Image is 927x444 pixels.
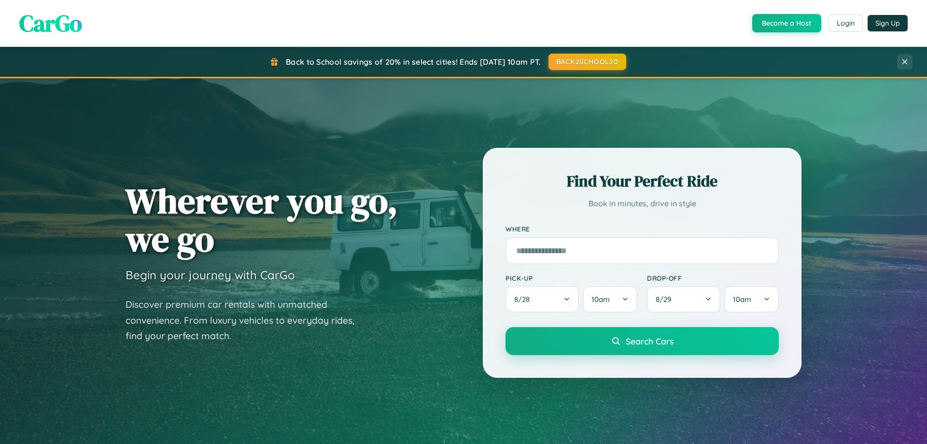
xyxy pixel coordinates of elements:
p: Discover premium car rentals with unmatched convenience. From luxury vehicles to everyday rides, ... [126,297,367,344]
span: 8 / 28 [514,295,534,304]
button: 10am [583,286,637,313]
button: 8/29 [647,286,720,313]
span: 10am [591,295,610,304]
button: Become a Host [752,14,821,32]
h3: Begin your journey with CarGo [126,268,295,282]
span: 10am [733,295,751,304]
h1: Wherever you go, we go [126,182,398,258]
button: Login [829,14,863,32]
label: Where [506,225,779,233]
span: Back to School savings of 20% in select cities! Ends [DATE] 10am PT. [286,57,541,67]
button: Sign Up [868,15,908,31]
label: Drop-off [647,274,779,282]
span: CarGo [19,7,82,39]
label: Pick-up [506,274,637,282]
button: 10am [724,286,779,313]
h2: Find Your Perfect Ride [506,171,779,192]
button: 8/28 [506,286,579,313]
button: Search Cars [506,327,779,355]
p: Book in minutes, drive in style [506,197,779,211]
button: BACK2SCHOOL20 [548,54,626,70]
span: 8 / 29 [656,295,676,304]
span: Search Cars [626,336,674,346]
